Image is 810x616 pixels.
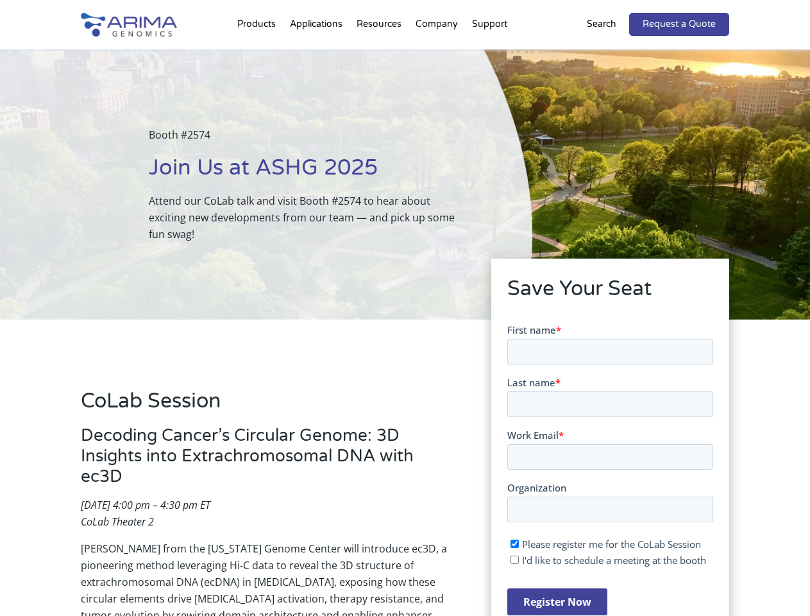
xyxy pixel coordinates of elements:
p: Search [587,16,616,33]
h2: CoLab Session [81,387,455,425]
p: Booth #2574 [149,126,468,153]
h2: Save Your Seat [507,275,713,313]
p: Attend our CoLab talk and visit Booth #2574 to hear about exciting new developments from our team... [149,193,468,243]
img: Arima-Genomics-logo [81,13,177,37]
em: [DATE] 4:00 pm – 4:30 pm ET [81,498,210,512]
h3: Decoding Cancer’s Circular Genome: 3D Insights into Extrachromosomal DNA with ec3D [81,425,455,497]
em: CoLab Theater 2 [81,515,154,529]
h1: Join Us at ASHG 2025 [149,153,468,193]
a: Request a Quote [629,13,729,36]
